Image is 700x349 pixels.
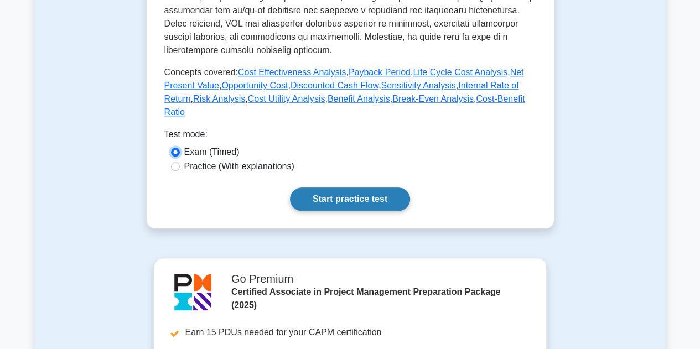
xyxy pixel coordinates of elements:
a: Cost Effectiveness Analysis [238,67,346,77]
a: Cost Utility Analysis [248,94,325,103]
a: Payback Period [349,67,411,77]
label: Exam (Timed) [184,145,240,159]
p: Concepts covered: , , , , , , , , , , , , [164,66,536,119]
a: Internal Rate of Return [164,81,519,103]
a: Discounted Cash Flow [291,81,378,90]
a: Opportunity Cost [221,81,288,90]
label: Practice (With explanations) [184,160,294,173]
a: Life Cycle Cost Analysis [413,67,507,77]
div: Test mode: [164,128,536,145]
a: Start practice test [290,187,410,211]
a: Cost-Benefit Ratio [164,94,525,117]
a: Break-Even Analysis [392,94,474,103]
a: Net Present Value [164,67,524,90]
a: Sensitivity Analysis [381,81,455,90]
a: Benefit Analysis [328,94,390,103]
a: Risk Analysis [193,94,245,103]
